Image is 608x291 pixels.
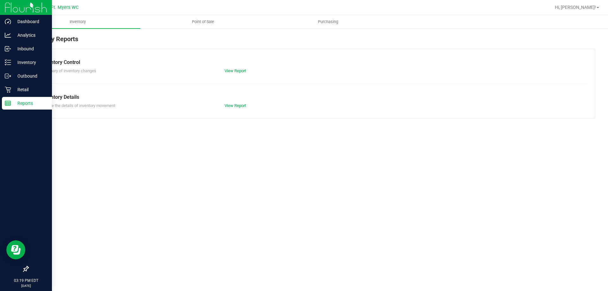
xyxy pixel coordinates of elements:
[6,240,25,259] iframe: Resource center
[5,86,11,93] inline-svg: Retail
[11,99,49,107] p: Reports
[265,15,390,28] a: Purchasing
[5,18,11,25] inline-svg: Dashboard
[3,278,49,283] p: 03:19 PM EDT
[11,45,49,53] p: Inbound
[309,19,347,25] span: Purchasing
[15,15,140,28] a: Inventory
[41,103,115,108] span: Explore the details of inventory movement
[5,73,11,79] inline-svg: Outbound
[5,46,11,52] inline-svg: Inbound
[61,19,94,25] span: Inventory
[5,100,11,106] inline-svg: Reports
[11,59,49,66] p: Inventory
[5,59,11,66] inline-svg: Inventory
[41,93,582,101] div: Inventory Details
[183,19,223,25] span: Point of Sale
[225,103,246,108] a: View Report
[140,15,265,28] a: Point of Sale
[5,32,11,38] inline-svg: Analytics
[28,34,595,49] div: Inventory Reports
[41,68,96,73] span: Summary of inventory changes
[51,5,79,10] span: Ft. Myers WC
[11,18,49,25] p: Dashboard
[11,31,49,39] p: Analytics
[11,72,49,80] p: Outbound
[225,68,246,73] a: View Report
[41,59,582,66] div: Inventory Control
[555,5,596,10] span: Hi, [PERSON_NAME]!
[11,86,49,93] p: Retail
[3,283,49,288] p: [DATE]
